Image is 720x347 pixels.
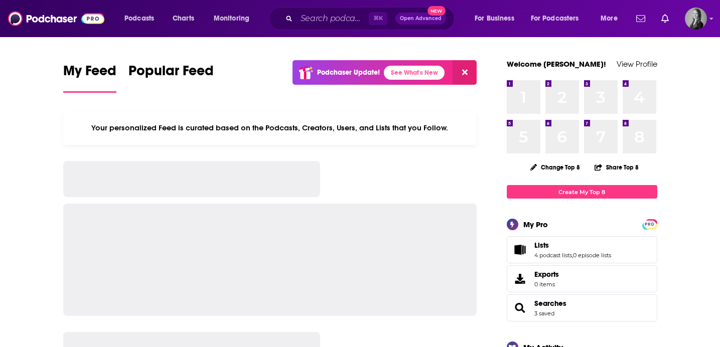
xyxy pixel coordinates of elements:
[173,12,194,26] span: Charts
[657,10,673,27] a: Show notifications dropdown
[507,59,606,69] a: Welcome [PERSON_NAME]!
[594,157,639,177] button: Share Top 8
[128,62,214,85] span: Popular Feed
[524,161,587,173] button: Change Top 8
[534,270,559,279] span: Exports
[510,243,530,257] a: Lists
[468,11,527,27] button: open menu
[534,252,572,259] a: 4 podcast lists
[510,301,530,315] a: Searches
[63,111,477,145] div: Your personalized Feed is curated based on the Podcasts, Creators, Users, and Lists that you Follow.
[644,220,656,228] a: PRO
[524,11,594,27] button: open menu
[214,12,249,26] span: Monitoring
[601,12,618,26] span: More
[395,13,446,25] button: Open AdvancedNew
[507,265,657,292] a: Exports
[531,12,579,26] span: For Podcasters
[166,11,200,27] a: Charts
[278,7,464,30] div: Search podcasts, credits, & more...
[534,281,559,288] span: 0 items
[507,236,657,263] span: Lists
[685,8,707,30] button: Show profile menu
[317,68,380,77] p: Podchaser Update!
[63,62,116,85] span: My Feed
[63,62,116,93] a: My Feed
[685,8,707,30] img: User Profile
[523,220,548,229] div: My Pro
[685,8,707,30] span: Logged in as katieTBG
[572,252,573,259] span: ,
[507,294,657,321] span: Searches
[369,12,387,25] span: ⌘ K
[534,241,549,250] span: Lists
[632,10,649,27] a: Show notifications dropdown
[510,272,530,286] span: Exports
[594,11,630,27] button: open menu
[128,62,214,93] a: Popular Feed
[644,221,656,228] span: PRO
[507,185,657,199] a: Create My Top 8
[617,59,657,69] a: View Profile
[534,241,611,250] a: Lists
[534,299,566,308] a: Searches
[573,252,611,259] a: 0 episode lists
[384,66,445,80] a: See What's New
[475,12,514,26] span: For Business
[297,11,369,27] input: Search podcasts, credits, & more...
[534,310,554,317] a: 3 saved
[400,16,442,21] span: Open Advanced
[117,11,167,27] button: open menu
[8,9,104,28] img: Podchaser - Follow, Share and Rate Podcasts
[124,12,154,26] span: Podcasts
[207,11,262,27] button: open menu
[427,6,446,16] span: New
